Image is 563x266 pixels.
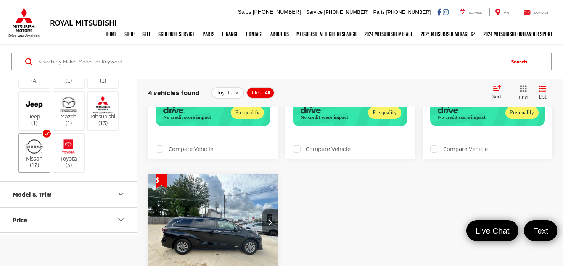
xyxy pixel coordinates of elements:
[253,9,301,15] span: [PHONE_NUMBER]
[533,85,552,101] button: List View
[24,95,45,113] img: Royal Mitsubishi in Baton Rouge, LA)
[156,174,167,188] span: Get Price Drop Alert
[417,24,479,44] a: 2024 Mitsubishi Mirage G4
[238,9,251,15] span: Sales
[479,24,556,44] a: 2024 Mitsubishi Outlander SPORT
[156,145,213,153] label: Compare Vehicle
[324,9,369,15] span: [PHONE_NUMBER]
[154,24,199,44] a: Schedule Service: Opens in a new tab
[519,94,528,101] span: Grid
[504,11,510,15] span: Map
[116,215,125,224] div: Price
[217,90,232,96] span: Toyota
[246,87,275,99] button: Clear All
[443,9,449,15] a: Instagram: Click to visit our Instagram page
[437,9,441,15] a: Facebook: Click to visit our Facebook page
[19,95,50,126] label: Jeep (1)
[53,95,84,126] label: Mazda (1)
[58,95,79,113] img: Royal Mitsubishi in Baton Rouge, LA)
[306,9,323,15] span: Service
[38,52,503,71] input: Search by Make, Model, or Keyword
[211,87,244,99] button: remove Toyota
[386,9,431,15] span: [PHONE_NUMBER]
[242,24,267,44] a: Contact
[88,95,119,126] label: Mitsubishi (13)
[360,24,417,44] a: 2024 Mitsubishi Mirage
[102,24,121,44] a: Home
[116,190,125,199] div: Model & Trim
[0,233,138,258] button: Mileage
[19,138,50,169] label: Nissan (17)
[218,24,242,44] a: Finance
[138,24,154,44] a: Sell
[534,11,549,15] span: Contact
[469,11,482,15] span: Service
[524,220,557,241] a: Text
[121,24,138,44] a: Shop
[58,138,79,156] img: Royal Mitsubishi in Baton Rouge, LA)
[373,9,384,15] span: Parts
[92,95,113,113] img: Royal Mitsubishi in Baton Rouge, LA)
[489,85,510,100] button: Select sort value
[50,18,117,27] h3: Royal Mitsubishi
[7,8,41,37] img: Mitsubishi
[489,8,516,16] a: Map
[510,85,533,101] button: Grid View
[529,225,552,236] span: Text
[430,145,488,153] label: Compare Vehicle
[262,209,278,236] button: Next image
[454,8,488,16] a: Service
[267,24,293,44] a: About Us
[472,225,513,236] span: Live Chat
[539,94,547,100] span: List
[293,24,360,44] a: Mitsubishi Vehicle Research
[0,207,138,232] button: PricePrice
[13,216,27,223] div: Price
[503,52,538,71] button: Search
[0,182,138,206] button: Model & TrimModel & Trim
[13,190,52,198] div: Model & Trim
[148,89,199,96] span: 4 vehicles found
[492,94,502,99] span: Sort
[24,138,45,156] img: Royal Mitsubishi in Baton Rouge, LA)
[53,138,84,169] label: Toyota (4)
[252,90,270,96] span: Clear All
[293,145,351,153] label: Compare Vehicle
[466,220,519,241] a: Live Chat
[518,8,554,16] a: Contact
[199,24,218,44] a: Parts: Opens in a new tab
